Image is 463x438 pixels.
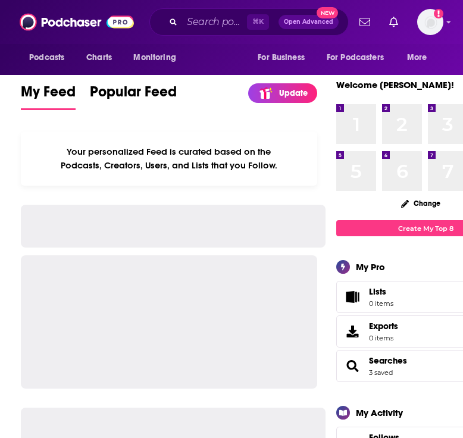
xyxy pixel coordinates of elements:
button: open menu [399,46,442,69]
span: My Feed [21,83,76,108]
div: Your personalized Feed is curated based on the Podcasts, Creators, Users, and Lists that you Follow. [21,132,317,186]
span: Exports [369,321,398,331]
span: Monitoring [133,49,176,66]
span: New [317,7,338,18]
a: Welcome [PERSON_NAME]! [336,79,454,90]
span: Charts [86,49,112,66]
svg: Add a profile image [434,9,443,18]
span: Lists [369,286,386,297]
span: Lists [340,289,364,305]
span: 0 items [369,334,398,342]
a: Show notifications dropdown [384,12,403,32]
button: Open AdvancedNew [279,15,339,29]
div: My Activity [356,407,403,418]
a: Update [248,83,317,103]
a: Charts [79,46,119,69]
button: open menu [21,46,80,69]
span: Podcasts [29,49,64,66]
a: Searches [369,355,407,366]
button: open menu [125,46,191,69]
a: 3 saved [369,368,393,377]
p: Update [279,88,308,98]
input: Search podcasts, credits, & more... [182,12,247,32]
span: 0 items [369,299,393,308]
button: open menu [319,46,401,69]
span: Lists [369,286,393,297]
img: Podchaser - Follow, Share and Rate Podcasts [20,11,134,33]
span: Popular Feed [90,83,177,108]
span: For Podcasters [327,49,384,66]
a: Show notifications dropdown [355,12,375,32]
span: For Business [258,49,305,66]
span: Open Advanced [284,19,333,25]
a: Searches [340,358,364,374]
div: My Pro [356,261,385,273]
span: ⌘ K [247,14,269,30]
a: Popular Feed [90,83,177,110]
button: Show profile menu [417,9,443,35]
a: My Feed [21,83,76,110]
img: User Profile [417,9,443,35]
span: More [407,49,427,66]
span: Logged in as DaveReddy [417,9,443,35]
span: Exports [340,323,364,340]
div: Search podcasts, credits, & more... [149,8,349,36]
button: Change [394,196,448,211]
button: open menu [249,46,320,69]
